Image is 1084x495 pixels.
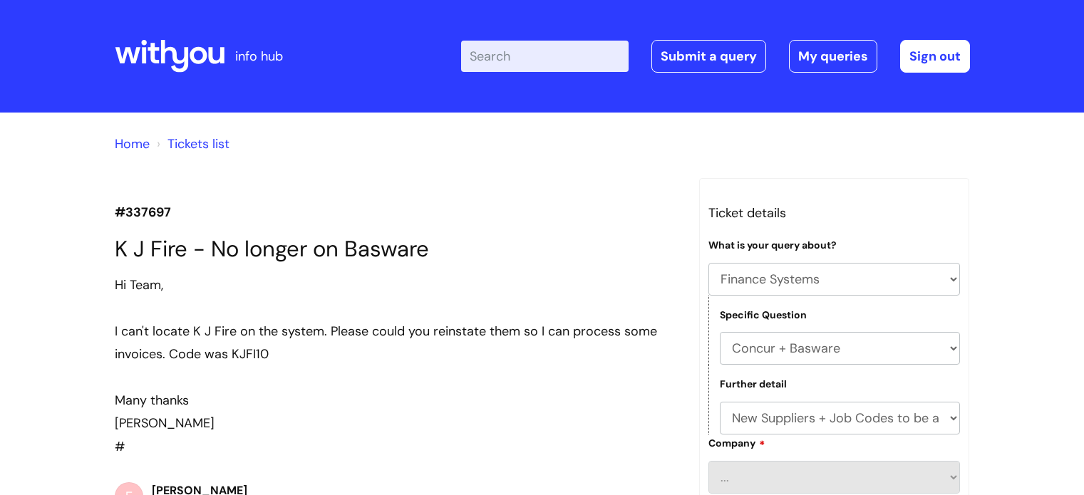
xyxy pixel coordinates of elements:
a: Sign out [900,40,970,73]
a: Tickets list [167,135,229,152]
a: Home [115,135,150,152]
a: My queries [789,40,877,73]
div: # [115,273,678,458]
label: What is your query about? [708,239,837,251]
p: #337697 [115,201,678,224]
div: [PERSON_NAME] [115,412,678,434]
div: I can't locate K J Fire on the system. Please could you reinstate them so I can process some invo... [115,320,678,366]
label: Further detail [720,378,787,390]
li: Solution home [115,132,150,155]
h3: Ticket details [708,202,961,224]
li: Tickets list [153,132,229,155]
div: Hi Team, [115,273,678,296]
label: Company [708,435,765,449]
a: Submit a query [651,40,766,73]
div: | - [461,40,970,73]
label: Specific Question [720,309,807,321]
input: Search [461,41,629,72]
h1: K J Fire - No longer on Basware [115,236,678,262]
p: info hub [235,45,283,68]
div: Many thanks [115,389,678,412]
